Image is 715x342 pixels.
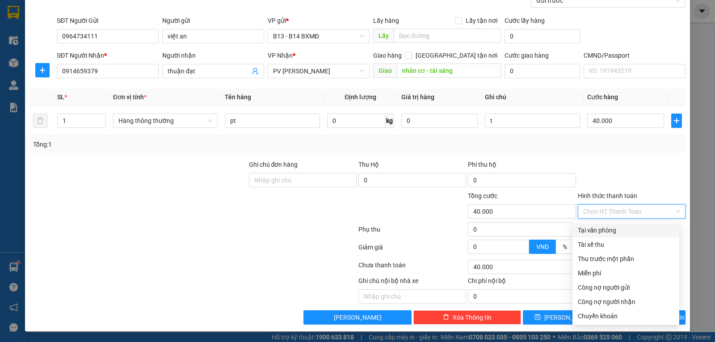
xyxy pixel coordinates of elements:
span: Giao [373,63,397,78]
span: user-add [252,68,259,75]
div: Chuyển khoản [578,311,674,321]
span: Giao hàng [373,52,402,59]
div: Công nợ người gửi [578,283,674,292]
span: Thu Hộ [358,161,379,168]
span: save [534,314,541,321]
div: SĐT Người Nhận [57,51,159,60]
div: Người nhận [162,51,264,60]
span: PV Gia Nghĩa [273,64,364,78]
input: Ghi Chú [485,114,580,128]
span: VP Nhận [268,52,293,59]
span: delete [443,314,449,321]
span: SL [57,93,64,101]
span: plus [672,117,681,124]
input: Cước giao hàng [505,64,580,78]
div: Thu trước một phần [578,254,674,264]
button: deleteXóa Thông tin [413,310,521,325]
div: Người gửi [162,16,264,25]
div: VP gửi [268,16,370,25]
span: Nơi nhận: [68,62,83,75]
div: Chưa thanh toán [357,260,467,276]
span: Lấy [373,29,394,43]
strong: BIÊN NHẬN GỬI HÀNG HOÁ [31,54,104,60]
div: Phụ thu [357,224,467,240]
span: Định lượng [345,93,376,101]
img: logo [9,20,21,42]
button: plus [35,63,50,77]
span: Giá trị hàng [401,93,434,101]
div: Giảm giá [357,242,467,258]
input: Dọc đường [397,63,501,78]
label: Cước lấy hàng [505,17,545,24]
button: delete [33,114,47,128]
div: Chi phí nội bộ [468,276,576,289]
span: B131409250613 [80,34,126,40]
input: 0 [401,114,478,128]
span: Đơn vị tính [113,93,147,101]
button: save[PERSON_NAME] [523,310,603,325]
span: [PERSON_NAME] [334,312,382,322]
div: Tổng: 1 [33,139,277,149]
span: 15:47:04 [DATE] [85,40,126,47]
span: kg [385,114,394,128]
span: Tên hàng [225,93,251,101]
span: [PERSON_NAME] [544,312,592,322]
span: Nơi gửi: [9,62,18,75]
label: Ghi chú đơn hàng [249,161,298,168]
span: [GEOGRAPHIC_DATA] tận nơi [412,51,501,60]
span: Xóa Thông tin [453,312,492,322]
span: Lấy hàng [373,17,399,24]
button: [PERSON_NAME] [303,310,411,325]
label: Cước giao hàng [505,52,549,59]
span: Hàng thông thường [118,114,212,127]
input: Dọc đường [394,29,501,43]
div: Tài xế thu [578,240,674,249]
input: Ghi chú đơn hàng [249,173,357,187]
span: Lấy tận nơi [462,16,501,25]
span: Cước hàng [587,93,618,101]
input: Nhập ghi chú [358,289,466,304]
input: VD: Bàn, Ghế [225,114,320,128]
div: SĐT Người Gửi [57,16,159,25]
span: Tổng cước [468,192,497,199]
label: Hình thức thanh toán [578,192,637,199]
span: VND [536,243,549,250]
input: Cước lấy hàng [505,29,580,43]
strong: CÔNG TY TNHH [GEOGRAPHIC_DATA] 214 QL13 - P.26 - Q.BÌNH THẠNH - TP HCM 1900888606 [23,14,72,48]
span: PV [PERSON_NAME] [90,63,124,72]
div: Phí thu hộ [468,160,576,173]
div: Cước gửi hàng sẽ được ghi vào công nợ của người nhận [572,295,679,309]
th: Ghi chú [481,89,584,106]
button: plus [671,114,682,128]
div: Miễn phí [578,268,674,278]
div: Tại văn phòng [578,225,674,235]
span: plus [36,67,49,74]
div: Cước gửi hàng sẽ được ghi vào công nợ của người gửi [572,280,679,295]
div: CMND/Passport [584,51,686,60]
span: % [563,243,567,250]
span: B13 - B14 BXMĐ [273,30,364,43]
div: Công nợ người nhận [578,297,674,307]
div: Ghi chú nội bộ nhà xe [358,276,466,289]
